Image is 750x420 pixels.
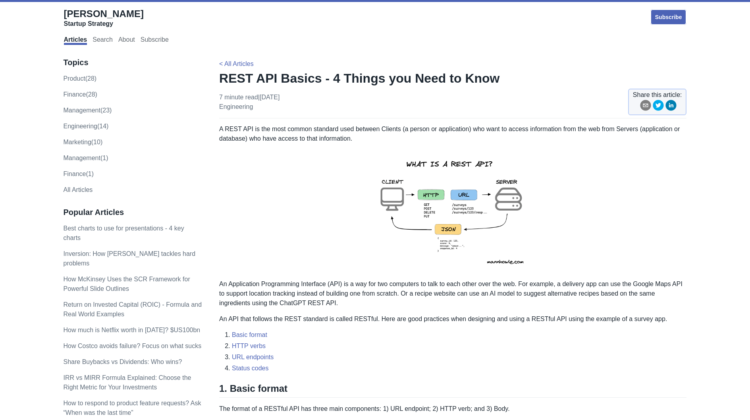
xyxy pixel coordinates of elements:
[219,314,686,324] p: An API that follows the REST standard is called RESTful. Here are good practices when designing a...
[650,9,687,25] a: Subscribe
[219,383,686,398] h2: 1. Basic format
[64,276,190,292] a: How McKinsey Uses the SCR Framework for Powerful Slide Outlines
[64,207,202,217] h3: Popular Articles
[653,100,664,114] button: twitter
[64,186,93,193] a: All Articles
[219,60,254,67] a: < All Articles
[118,36,135,45] a: About
[64,170,94,177] a: Finance(1)
[640,100,651,114] button: email
[64,374,191,391] a: IRR vs MIRR Formula Explained: Choose the Right Metric for Your Investments
[64,343,202,349] a: How Costco avoids failure? Focus on what sucks
[64,327,201,333] a: How much is Netflix worth in [DATE]? $US100bn
[64,20,144,28] div: Startup Strategy
[64,58,202,68] h3: Topics
[64,250,196,267] a: Inversion: How [PERSON_NAME] tackles hard problems
[64,139,103,145] a: marketing(10)
[64,225,184,241] a: Best charts to use for presentations - 4 key charts
[219,124,686,143] p: A REST API is the most common standard used between Clients (a person or application) who want to...
[64,36,87,45] a: Articles
[232,365,269,372] a: Status codes
[64,91,97,98] a: finance(28)
[64,8,144,28] a: [PERSON_NAME]Startup Strategy
[64,123,109,130] a: engineering(14)
[219,103,253,110] a: engineering
[64,75,97,82] a: product(28)
[64,358,182,365] a: Share Buybacks vs Dividends: Who wins?
[93,36,113,45] a: Search
[219,404,686,414] p: The format of a RESTful API has three main components: 1) URL endpoint; 2) HTTP verb; and 3) Body.
[665,100,677,114] button: linkedin
[232,354,274,360] a: URL endpoints
[64,107,112,114] a: management(23)
[141,36,169,45] a: Subscribe
[64,301,202,317] a: Return on Invested Capital (ROIC) - Formula and Real World Examples
[633,90,682,100] span: Share this article:
[219,93,280,112] p: 7 minute read | [DATE]
[366,150,540,273] img: rest-api
[64,155,108,161] a: Management(1)
[219,279,686,308] p: An Application Programming Interface (API) is a way for two computers to talk to each other over ...
[64,8,144,19] span: [PERSON_NAME]
[219,70,686,86] h1: REST API Basics - 4 Things you Need to Know
[232,331,267,338] a: Basic format
[64,400,201,416] a: How to respond to product feature requests? Ask “When was the last time”
[232,343,266,349] a: HTTP verbs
